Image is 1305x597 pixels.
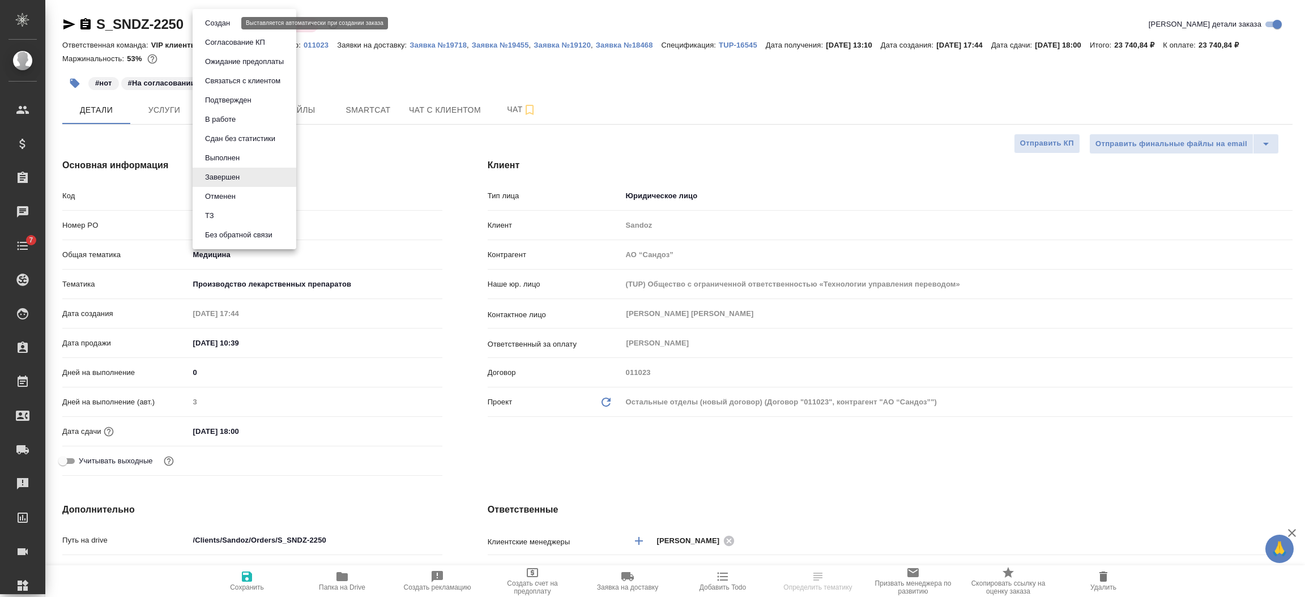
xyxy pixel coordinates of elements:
button: ТЗ [202,210,217,222]
button: Без обратной связи [202,229,276,241]
button: Связаться с клиентом [202,75,284,87]
button: Сдан без статистики [202,133,279,145]
button: Подтвержден [202,94,255,106]
button: Завершен [202,171,243,184]
button: Отменен [202,190,239,203]
button: Согласование КП [202,36,268,49]
button: В работе [202,113,239,126]
button: Выполнен [202,152,243,164]
button: Создан [202,17,233,29]
button: Ожидание предоплаты [202,56,287,68]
